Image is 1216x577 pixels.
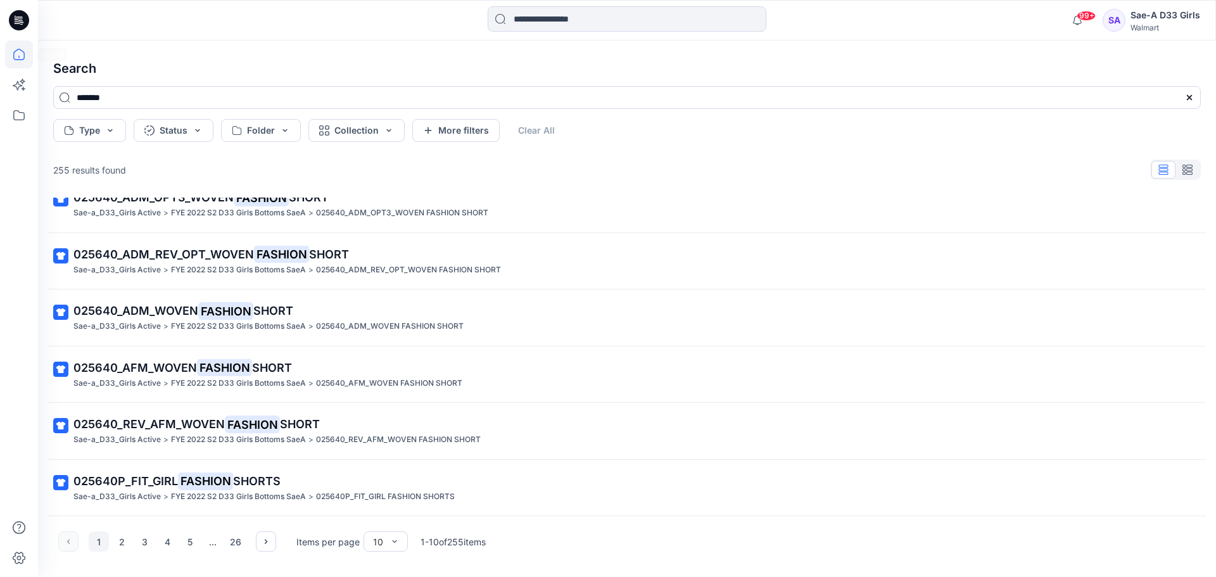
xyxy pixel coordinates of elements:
[134,531,155,552] button: 3
[1130,8,1200,23] div: Sae-A D33 Girls
[252,361,292,374] span: SHORT
[225,415,280,433] mark: FASHION
[73,263,161,277] p: Sae-a_D33_Girls Active
[73,377,161,390] p: Sae-a_D33_Girls Active
[46,295,1208,341] a: 025640_ADM_WOVENFASHIONSHORTSae-a_D33_Girls Active>FYE 2022 S2 D33 Girls Bottoms SaeA>025640_ADM_...
[421,535,486,548] p: 1 - 10 of 255 items
[373,535,383,548] div: 10
[197,358,252,376] mark: FASHION
[308,433,313,447] p: >
[73,490,161,504] p: Sae-a_D33_Girls Active
[73,206,161,220] p: Sae-a_D33_Girls Active
[171,206,306,220] p: FYE 2022 S2 D33 Girls Bottoms SaeA
[254,245,309,263] mark: FASHION
[111,531,132,552] button: 2
[296,535,360,548] p: Items per page
[134,119,213,142] button: Status
[46,352,1208,398] a: 025640_AFM_WOVENFASHIONSHORTSae-a_D33_Girls Active>FYE 2022 S2 D33 Girls Bottoms SaeA>025640_AFM_...
[316,320,464,333] p: 025640_ADM_WOVEN FASHION SHORT
[280,417,320,431] span: SHORT
[73,248,254,261] span: 025640_ADM_REV_OPT_WOVEN
[46,465,1208,511] a: 025640P_FIT_GIRLFASHIONSHORTSSae-a_D33_Girls Active>FYE 2022 S2 D33 Girls Bottoms SaeA>025640P_FI...
[253,304,293,317] span: SHORT
[171,433,306,447] p: FYE 2022 S2 D33 Girls Bottoms SaeA
[43,51,1211,86] h4: Search
[163,206,168,220] p: >
[198,302,253,320] mark: FASHION
[221,119,301,142] button: Folder
[73,433,161,447] p: Sae-a_D33_Girls Active
[308,263,313,277] p: >
[225,531,246,552] button: 26
[163,377,168,390] p: >
[46,238,1208,284] a: 025640_ADM_REV_OPT_WOVENFASHIONSHORTSae-a_D33_Girls Active>FYE 2022 S2 D33 Girls Bottoms SaeA>025...
[171,263,306,277] p: FYE 2022 S2 D33 Girls Bottoms SaeA
[171,377,306,390] p: FYE 2022 S2 D33 Girls Bottoms SaeA
[233,474,281,488] span: SHORTS
[73,304,198,317] span: 025640_ADM_WOVEN
[316,206,488,220] p: 025640_ADM_OPT3_WOVEN FASHION SHORT
[316,433,481,447] p: 025640_REV_AFM_WOVEN FASHION SHORT
[73,191,234,204] span: 025640_ADM_OPT3_WOVEN
[157,531,177,552] button: 4
[308,490,313,504] p: >
[73,361,197,374] span: 025640_AFM_WOVEN
[316,263,501,277] p: 025640_ADM_REV_OPT_WOVEN FASHION SHORT
[73,417,225,431] span: 025640_REV_AFM_WOVEN
[163,263,168,277] p: >
[308,206,313,220] p: >
[316,377,462,390] p: 025640_AFM_WOVEN FASHION SHORT
[163,490,168,504] p: >
[203,531,223,552] div: ...
[1077,11,1096,21] span: 99+
[289,191,329,204] span: SHORT
[309,248,349,261] span: SHORT
[163,433,168,447] p: >
[1103,9,1125,32] div: SA
[308,119,405,142] button: Collection
[234,189,289,206] mark: FASHION
[180,531,200,552] button: 5
[53,163,126,177] p: 255 results found
[171,490,306,504] p: FYE 2022 S2 D33 Girls Bottoms SaeA
[53,119,126,142] button: Type
[178,472,233,490] mark: FASHION
[412,119,500,142] button: More filters
[1130,23,1200,32] div: Walmart
[73,474,178,488] span: 025640P_FIT_GIRL
[89,531,109,552] button: 1
[73,320,161,333] p: Sae-a_D33_Girls Active
[171,320,306,333] p: FYE 2022 S2 D33 Girls Bottoms SaeA
[308,320,313,333] p: >
[308,377,313,390] p: >
[46,181,1208,227] a: 025640_ADM_OPT3_WOVENFASHIONSHORTSae-a_D33_Girls Active>FYE 2022 S2 D33 Girls Bottoms SaeA>025640...
[46,408,1208,454] a: 025640_REV_AFM_WOVENFASHIONSHORTSae-a_D33_Girls Active>FYE 2022 S2 D33 Girls Bottoms SaeA>025640_...
[316,490,455,504] p: 025640P_FIT_GIRL FASHION SHORTS
[163,320,168,333] p: >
